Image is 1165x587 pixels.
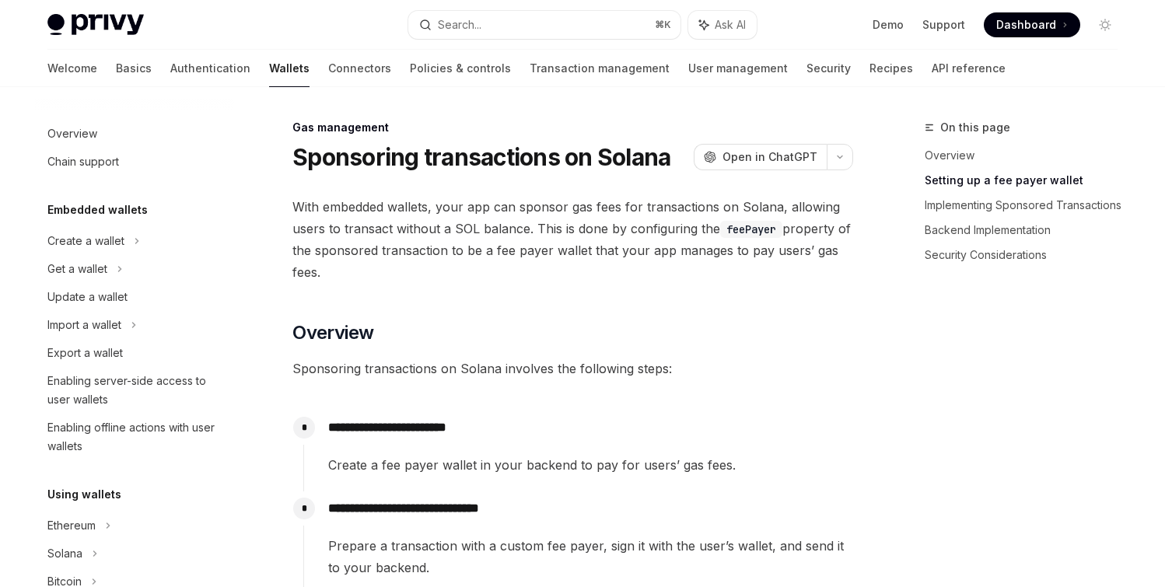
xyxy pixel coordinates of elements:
[35,283,234,311] a: Update a wallet
[410,50,511,87] a: Policies & controls
[873,17,904,33] a: Demo
[35,367,234,414] a: Enabling server-side access to user wallets
[47,316,121,334] div: Import a wallet
[720,221,782,238] code: feePayer
[1093,12,1118,37] button: Toggle dark mode
[328,535,852,578] span: Prepare a transaction with a custom fee payer, sign it with the user’s wallet, and send it to you...
[715,17,746,33] span: Ask AI
[328,454,852,476] span: Create a fee payer wallet in your backend to pay for users’ gas fees.
[47,516,96,535] div: Ethereum
[116,50,152,87] a: Basics
[925,218,1130,243] a: Backend Implementation
[688,11,757,39] button: Ask AI
[925,143,1130,168] a: Overview
[925,243,1130,267] a: Security Considerations
[932,50,1006,87] a: API reference
[47,152,119,171] div: Chain support
[35,339,234,367] a: Export a wallet
[47,260,107,278] div: Get a wallet
[47,124,97,143] div: Overview
[292,120,853,135] div: Gas management
[47,372,225,409] div: Enabling server-side access to user wallets
[806,50,851,87] a: Security
[47,544,82,563] div: Solana
[292,320,373,345] span: Overview
[292,143,670,171] h1: Sponsoring transactions on Solana
[47,50,97,87] a: Welcome
[292,196,853,283] span: With embedded wallets, your app can sponsor gas fees for transactions on Solana, allowing users t...
[925,193,1130,218] a: Implementing Sponsored Transactions
[47,14,144,36] img: light logo
[996,17,1056,33] span: Dashboard
[655,19,671,31] span: ⌘ K
[984,12,1080,37] a: Dashboard
[47,232,124,250] div: Create a wallet
[35,148,234,176] a: Chain support
[438,16,481,34] div: Search...
[269,50,310,87] a: Wallets
[35,120,234,148] a: Overview
[47,485,121,504] h5: Using wallets
[408,11,680,39] button: Search...⌘K
[170,50,250,87] a: Authentication
[688,50,788,87] a: User management
[292,358,853,379] span: Sponsoring transactions on Solana involves the following steps:
[694,144,827,170] button: Open in ChatGPT
[47,418,225,456] div: Enabling offline actions with user wallets
[925,168,1130,193] a: Setting up a fee payer wallet
[869,50,913,87] a: Recipes
[328,50,391,87] a: Connectors
[47,201,148,219] h5: Embedded wallets
[722,149,817,165] span: Open in ChatGPT
[35,414,234,460] a: Enabling offline actions with user wallets
[922,17,965,33] a: Support
[530,50,670,87] a: Transaction management
[940,118,1010,137] span: On this page
[47,344,123,362] div: Export a wallet
[47,288,128,306] div: Update a wallet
